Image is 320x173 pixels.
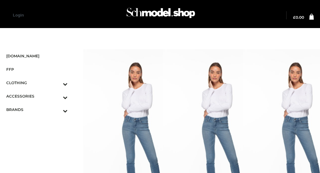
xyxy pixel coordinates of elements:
[46,103,68,116] button: Toggle Submenu
[293,16,304,19] a: £0.00
[6,93,68,100] span: ACCESSORIES
[125,3,197,26] img: Schmodel Admin 964
[6,63,68,76] a: FFP
[293,15,304,20] bdi: 0.00
[13,13,24,17] a: Login
[6,106,68,113] span: BRANDS
[124,5,197,26] a: Schmodel Admin 964
[6,76,68,89] a: CLOTHINGToggle Submenu
[46,89,68,103] button: Toggle Submenu
[6,66,68,73] span: FFP
[6,103,68,116] a: BRANDSToggle Submenu
[6,49,68,63] a: [DOMAIN_NAME]
[293,15,296,20] span: £
[6,79,68,86] span: CLOTHING
[46,76,68,89] button: Toggle Submenu
[6,52,68,60] span: [DOMAIN_NAME]
[6,89,68,103] a: ACCESSORIESToggle Submenu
